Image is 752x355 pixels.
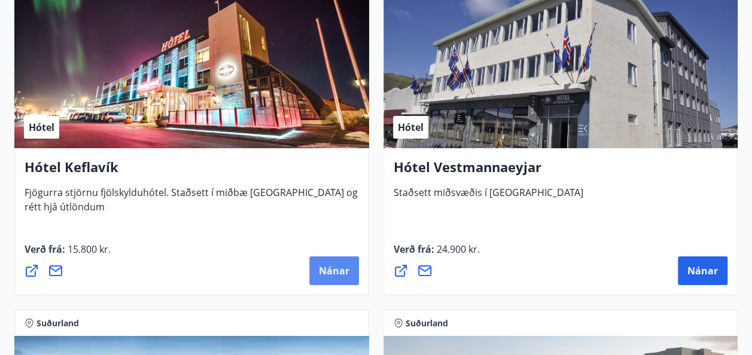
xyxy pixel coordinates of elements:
span: Suðurland [36,317,79,329]
span: Suðurland [406,317,448,329]
span: Fjögurra stjörnu fjölskylduhótel. Staðsett í miðbæ [GEOGRAPHIC_DATA] og rétt hjá útlöndum [25,186,358,223]
span: Verð frá : [394,243,480,265]
span: 24.900 kr. [434,243,480,256]
span: 15.800 kr. [65,243,111,256]
span: Staðsett miðsvæðis í [GEOGRAPHIC_DATA] [394,186,583,209]
h4: Hótel Vestmannaeyjar [394,158,728,185]
span: Verð frá : [25,243,111,265]
button: Nánar [309,256,359,285]
span: Nánar [687,264,718,277]
span: Hótel [398,121,424,134]
span: Hótel [29,121,54,134]
h4: Hótel Keflavík [25,158,359,185]
button: Nánar [678,256,727,285]
span: Nánar [319,264,349,277]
